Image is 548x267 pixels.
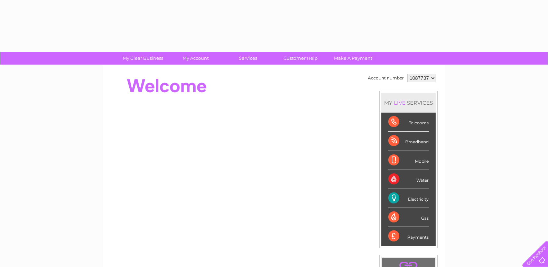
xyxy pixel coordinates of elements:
a: My Clear Business [114,52,171,65]
div: LIVE [392,99,407,106]
div: Gas [388,208,429,227]
div: MY SERVICES [381,93,436,113]
div: Telecoms [388,113,429,132]
div: Broadband [388,132,429,151]
a: My Account [167,52,224,65]
div: Payments [388,227,429,246]
div: Water [388,170,429,189]
a: Services [220,52,277,65]
a: Customer Help [272,52,329,65]
div: Electricity [388,189,429,208]
div: Mobile [388,151,429,170]
td: Account number [366,72,406,84]
a: Make A Payment [325,52,382,65]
